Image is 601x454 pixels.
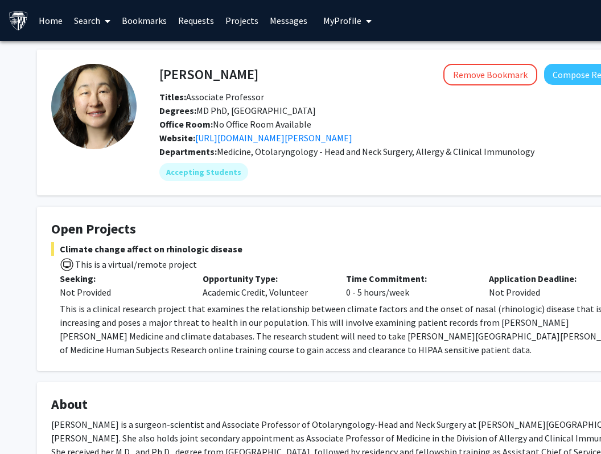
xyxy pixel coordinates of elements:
h4: [PERSON_NAME] [159,64,258,85]
span: No Office Room Available [159,118,311,130]
p: Time Commitment: [346,272,472,285]
b: Degrees: [159,105,196,116]
iframe: Chat [9,403,48,445]
span: Medicine, Otolaryngology - Head and Neck Surgery, Allergy & Clinical Immunology [217,146,534,157]
b: Website: [159,132,195,144]
p: Opportunity Type: [203,272,328,285]
div: Academic Credit, Volunteer [194,272,337,299]
span: Associate Professor [159,91,264,103]
span: My Profile [323,15,361,26]
mat-chip: Accepting Students [159,163,248,181]
button: Remove Bookmark [443,64,537,85]
img: Johns Hopkins University Logo [9,11,28,31]
span: This is a virtual/remote project [74,259,197,270]
div: Not Provided [60,285,186,299]
b: Office Room: [159,118,213,130]
a: Search [68,1,116,40]
p: Seeking: [60,272,186,285]
a: Projects [220,1,264,40]
a: Bookmarks [116,1,172,40]
div: 0 - 5 hours/week [337,272,480,299]
img: Profile Picture [51,64,137,149]
a: Requests [172,1,220,40]
span: MD PhD, [GEOGRAPHIC_DATA] [159,105,316,116]
a: Home [33,1,68,40]
a: Opens in a new tab [195,132,352,144]
b: Titles: [159,91,186,103]
a: Messages [264,1,313,40]
b: Departments: [159,146,217,157]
